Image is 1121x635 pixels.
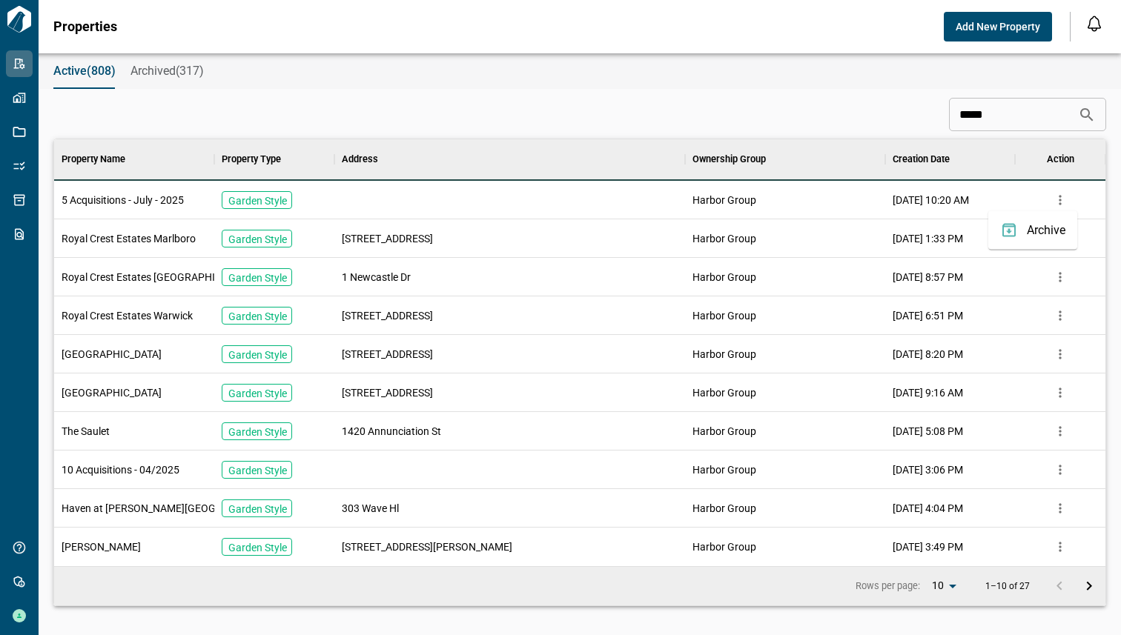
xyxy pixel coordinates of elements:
img: Delete Icon [1000,222,1018,239]
span: Harbor Group [692,424,756,439]
p: Rows per page: [856,579,920,593]
div: Action [1047,139,1074,180]
ul: more [988,211,1077,250]
span: Royal Crest Estates Marlboro [62,231,196,246]
div: Creation Date [893,139,950,180]
span: Harbor Group [692,462,756,477]
button: Open notification feed [1082,12,1106,36]
span: [GEOGRAPHIC_DATA] [62,385,162,400]
p: Garden Style [228,232,287,247]
button: Go to next page [1074,571,1104,601]
p: Garden Style [228,502,287,516]
span: [GEOGRAPHIC_DATA] [62,347,162,362]
span: 1 Newcastle Dr [342,270,411,285]
button: more [1049,536,1071,558]
p: Garden Style [228,425,287,439]
span: [DATE] 8:57 PM [893,270,963,285]
span: [DATE] 10:20 AM [893,193,969,207]
button: Add New Property [944,12,1052,41]
span: [DATE] 6:51 PM [893,308,963,323]
div: Property Type [222,139,281,180]
div: Property Name [62,139,125,180]
p: Garden Style [228,193,287,208]
button: more [1049,497,1071,519]
span: [DATE] 4:04 PM [893,501,963,516]
span: Active(808) [53,64,116,79]
span: [DATE] 3:49 PM [893,539,963,554]
span: Properties [53,19,117,34]
p: Garden Style [228,540,287,555]
button: more [1049,305,1071,327]
button: more [1049,420,1071,442]
p: 1–10 of 27 [985,582,1030,591]
span: [STREET_ADDRESS] [342,308,433,323]
div: Address [342,139,378,180]
p: Garden Style [228,309,287,324]
span: [DATE] 3:06 PM [893,462,963,477]
span: 5 Acquisitions - July - 2025 [62,193,184,207]
span: [DATE] 1:33 PM [893,231,963,246]
span: [STREET_ADDRESS] [342,231,433,246]
span: Harbor Group [692,231,756,246]
p: Garden Style [228,348,287,362]
button: more [1049,382,1071,404]
span: Harbor Group [692,347,756,362]
span: [STREET_ADDRESS] [342,385,433,400]
button: more [1049,343,1071,365]
span: [PERSON_NAME] [62,539,141,554]
p: Garden Style [228,386,287,401]
span: Harbor Group [692,501,756,516]
button: more [1049,189,1071,211]
span: Harbor Group [692,539,756,554]
li: Archive [988,217,1077,244]
span: [DATE] 5:08 PM [893,424,963,439]
div: Creation Date [885,139,1016,180]
span: Harbor Group [692,308,756,323]
div: Property Type [214,139,334,180]
span: Royal Crest Estates [GEOGRAPHIC_DATA] [62,270,254,285]
span: Harbor Group [692,270,756,285]
span: 1420 Annunciation St [342,424,441,439]
span: Harbor Group [692,193,756,207]
span: The Saulet [62,424,110,439]
button: more [1049,266,1071,288]
div: Ownership Group [692,139,766,180]
div: Address [334,139,685,180]
div: Action [1015,139,1105,180]
p: Garden Style [228,270,287,285]
div: base tabs [39,53,1121,89]
p: Garden Style [228,463,287,478]
span: Royal Crest Estates Warwick [62,308,193,323]
span: Harbor Group [692,385,756,400]
span: [DATE] 8:20 PM [893,347,963,362]
span: Haven at [PERSON_NAME][GEOGRAPHIC_DATA] [62,501,285,516]
div: Ownership Group [685,139,885,180]
button: more [1049,459,1071,481]
div: Property Name [54,139,214,180]
span: [STREET_ADDRESS][PERSON_NAME] [342,539,512,554]
span: Add New Property [956,19,1040,34]
span: 10 Acquisitions - 04/2025 [62,462,179,477]
span: 303 Wave Hl [342,501,399,516]
span: [STREET_ADDRESS] [342,347,433,362]
span: [DATE] 9:16 AM [893,385,963,400]
div: 10 [926,575,962,596]
span: Archived(317) [130,64,204,79]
